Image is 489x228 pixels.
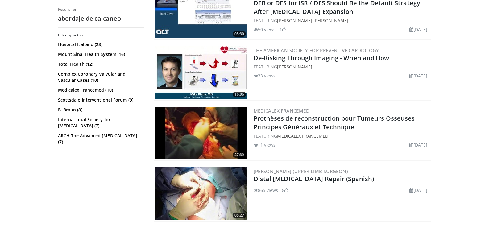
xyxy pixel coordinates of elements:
span: 27:39 [233,152,246,158]
a: [PERSON_NAME] [277,64,312,70]
li: 11 views [254,142,276,148]
img: 52c7b194-06d1-44aa-9b38-6b7d0ed94c11.300x170_q85_crop-smart_upscale.jpg [155,107,247,159]
a: [PERSON_NAME] (Upper limb surgeon) [254,168,348,174]
a: B. Braun (8) [58,107,143,113]
div: FEATURING [254,133,430,139]
a: Mount Sinai Health System (16) [58,51,143,57]
a: Medicalex Francemed [254,108,310,114]
p: Results for: [58,7,144,12]
a: 27:39 [155,107,247,159]
a: 16:06 [155,46,247,99]
a: Scottsdale Interventional Forum (9) [58,97,143,103]
li: [DATE] [409,187,428,193]
a: ARCH The Advanced [MEDICAL_DATA] (7) [58,133,143,145]
a: International Society for [MEDICAL_DATA] (7) [58,117,143,129]
a: Medicalex Francemed [277,133,328,139]
a: Complex Coronary Valvular and Vascular Cases (10) [58,71,143,83]
div: FEATURING [254,64,430,70]
a: Total Health (12) [58,61,143,67]
a: The American Society for Preventive Cardiology [254,47,379,53]
img: 9b796985-e507-4c9e-8a23-3c2355bfa458.300x170_q85_crop-smart_upscale.jpg [155,167,247,220]
a: 05:27 [155,167,247,220]
a: Distal [MEDICAL_DATA] Repair (Spanish) [254,175,374,183]
a: [PERSON_NAME] [PERSON_NAME] [277,18,348,23]
li: 1 [280,26,286,33]
a: Hospital Italiano (28) [58,41,143,48]
li: 33 views [254,73,276,79]
li: [DATE] [409,26,428,33]
a: Medicalex Francemed (10) [58,87,143,93]
li: [DATE] [409,73,428,79]
li: [DATE] [409,142,428,148]
div: FEATURING [254,17,430,24]
a: De-Risking Through Imaging - When and How [254,54,389,62]
h3: Filter by author: [58,33,144,38]
span: 05:30 [233,31,246,37]
li: 865 views [254,187,278,193]
span: 05:27 [233,213,246,218]
li: 8 [282,187,288,193]
li: 50 views [254,26,276,33]
a: Prothèses de reconstruction pour Tumeurs Osseuses - Principes Généraux et Technique [254,114,418,131]
span: 16:06 [233,92,246,97]
img: 6649813e-8f3e-45b9-abb0-5d7e1c54a6d9.300x170_q85_crop-smart_upscale.jpg [155,46,247,99]
h2: abordaje de calcaneo [58,15,144,23]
